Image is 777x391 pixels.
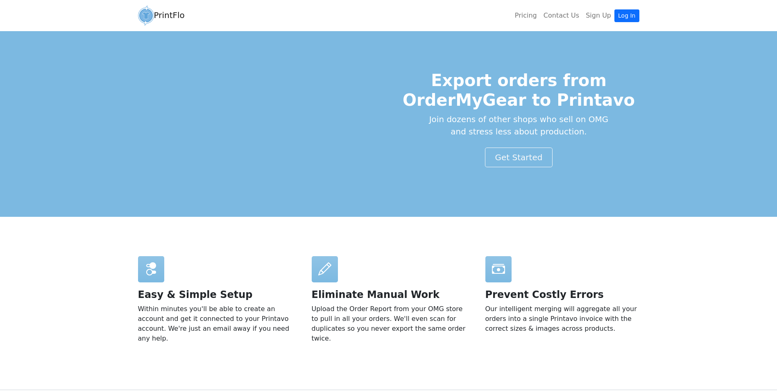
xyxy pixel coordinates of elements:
[399,70,639,110] h1: Export orders from OrderMyGear to Printavo
[485,304,639,334] p: Our intelligent merging will aggregate all your orders into a single Printavo invoice with the co...
[512,7,540,24] a: Pricing
[399,113,639,138] p: Join dozens of other shops who sell on OMG and stress less about production.
[540,7,582,24] a: Contact Us
[312,304,466,343] p: Upload the Order Report from your OMG store to pull in all your orders. We'll even scan for dupli...
[614,9,639,22] a: Log In
[138,289,292,301] h2: Easy & Simple Setup
[312,289,466,301] h2: Eliminate Manual Work
[138,304,292,343] p: Within minutes you'll be able to create an account and get it connected to your Printavo account....
[485,148,553,167] a: Get Started
[485,289,639,301] h2: Prevent Costly Errors
[138,3,185,28] a: PrintFlo
[138,5,154,26] img: circular_logo-4a08d987a9942ce4795adb5847083485d81243b80dbf4c7330427bb863ee0966.png
[582,7,614,24] a: Sign Up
